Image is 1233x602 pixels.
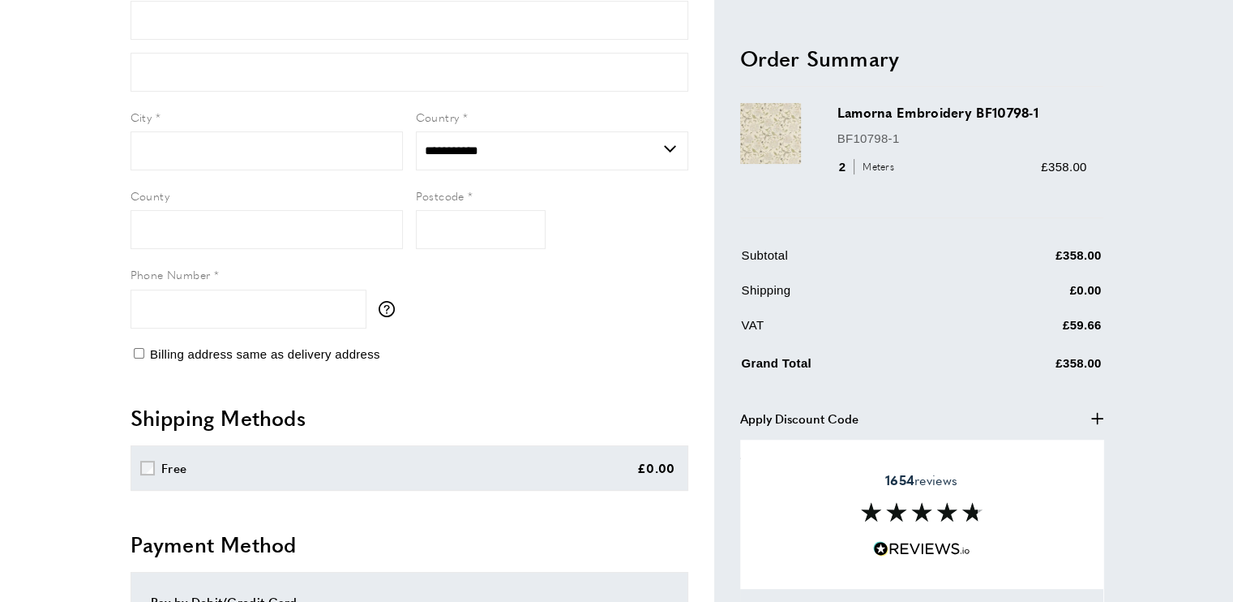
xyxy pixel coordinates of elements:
[742,316,959,347] td: VAT
[854,160,898,175] span: Meters
[1041,160,1086,174] span: £358.00
[742,350,959,385] td: Grand Total
[960,316,1102,347] td: £59.66
[742,246,959,277] td: Subtotal
[885,472,957,488] span: reviews
[134,348,144,359] input: Billing address same as delivery address
[742,281,959,312] td: Shipping
[379,301,403,317] button: More information
[740,409,858,428] span: Apply Discount Code
[837,157,900,177] div: 2
[873,541,970,557] img: Reviews.io 5 stars
[131,109,152,125] span: City
[861,502,983,522] img: Reviews section
[131,403,688,432] h2: Shipping Methods
[131,187,169,204] span: County
[637,458,675,478] div: £0.00
[416,187,465,204] span: Postcode
[150,347,380,361] span: Billing address same as delivery address
[837,129,1087,148] p: BF10798-1
[416,109,460,125] span: Country
[740,44,1103,73] h2: Order Summary
[740,104,801,165] img: Lamorna Embroidery BF10798-1
[161,458,186,478] div: Free
[960,350,1102,385] td: £358.00
[837,104,1087,123] h3: Lamorna Embroidery BF10798-1
[131,266,211,282] span: Phone Number
[885,471,914,489] strong: 1654
[960,246,1102,277] td: £358.00
[960,281,1102,312] td: £0.00
[131,530,688,559] h2: Payment Method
